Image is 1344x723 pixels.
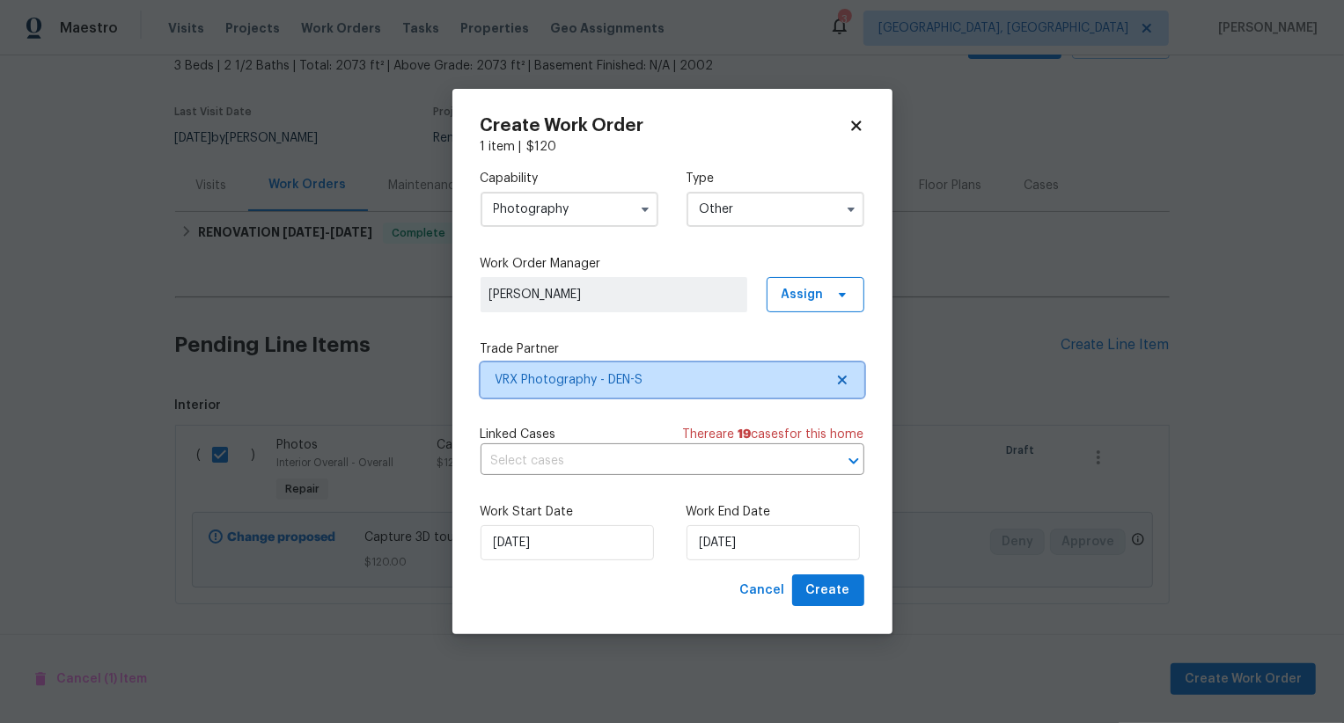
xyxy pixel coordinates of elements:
[792,574,864,607] button: Create
[481,192,658,227] input: Select...
[841,449,866,473] button: Open
[687,503,864,521] label: Work End Date
[687,170,864,187] label: Type
[481,138,864,156] div: 1 item |
[527,141,557,153] span: $ 120
[683,426,864,443] span: There are case s for this home
[782,286,824,303] span: Assign
[740,580,785,602] span: Cancel
[481,503,658,521] label: Work Start Date
[687,525,860,560] input: M/D/YYYY
[481,117,848,135] h2: Create Work Order
[489,286,738,303] span: [PERSON_NAME]
[481,255,864,273] label: Work Order Manager
[841,199,862,220] button: Show options
[481,170,658,187] label: Capability
[806,580,850,602] span: Create
[481,340,864,358] label: Trade Partner
[496,371,824,389] span: VRX Photography - DEN-S
[738,428,752,441] span: 19
[481,448,815,475] input: Select cases
[481,525,654,560] input: M/D/YYYY
[733,574,792,607] button: Cancel
[687,192,864,227] input: Select...
[635,199,656,220] button: Show options
[481,426,556,443] span: Linked Cases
